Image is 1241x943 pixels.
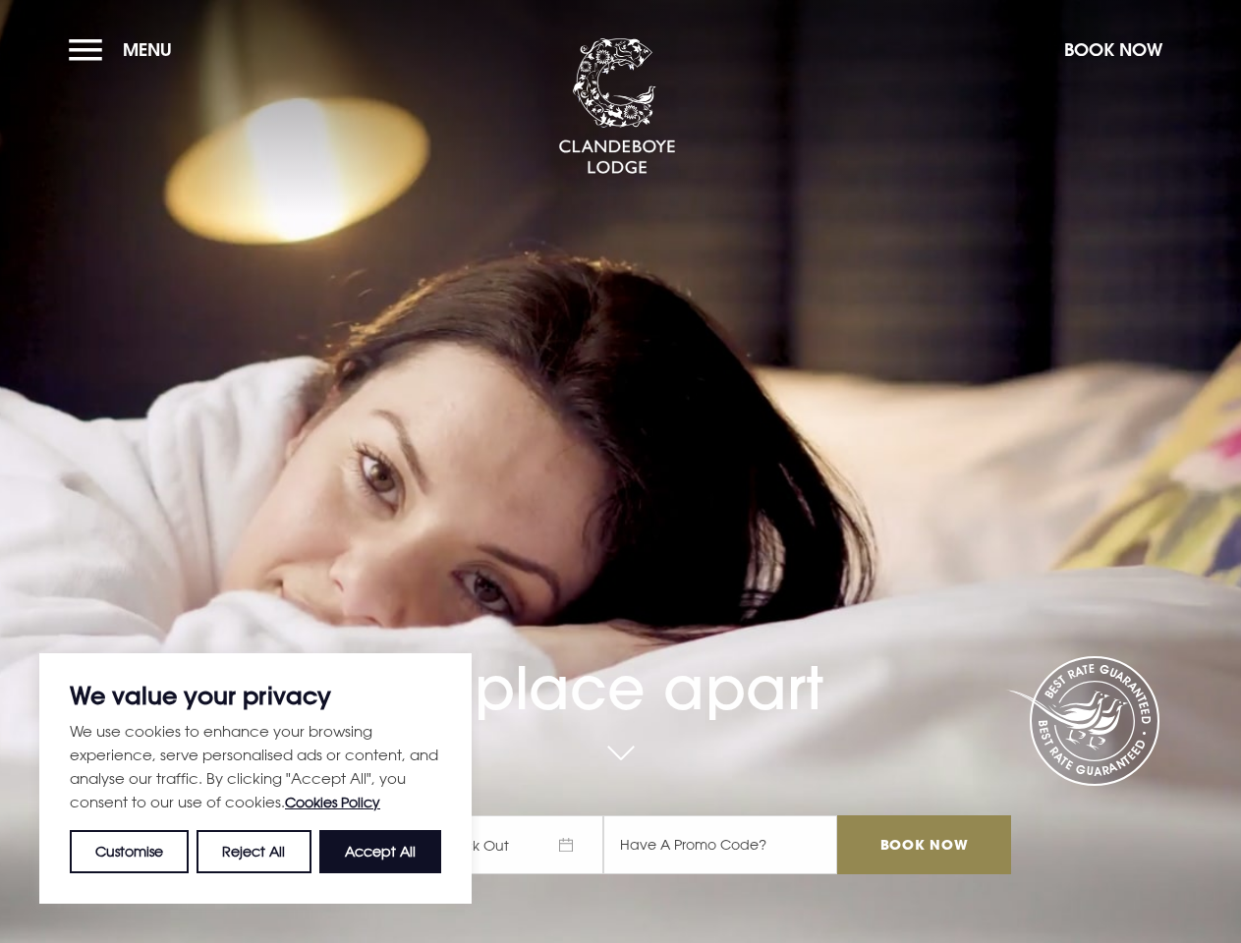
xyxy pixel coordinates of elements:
div: We value your privacy [39,653,472,904]
a: Cookies Policy [285,794,380,810]
span: Check Out [417,815,603,874]
button: Book Now [1054,28,1172,71]
p: We use cookies to enhance your browsing experience, serve personalised ads or content, and analys... [70,719,441,814]
button: Reject All [197,830,310,873]
p: We value your privacy [70,684,441,707]
button: Customise [70,830,189,873]
button: Accept All [319,830,441,873]
button: Menu [69,28,182,71]
input: Have A Promo Code? [603,815,837,874]
span: Menu [123,38,172,61]
input: Book Now [837,815,1010,874]
h1: A place apart [230,595,1010,723]
img: Clandeboye Lodge [558,38,676,176]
